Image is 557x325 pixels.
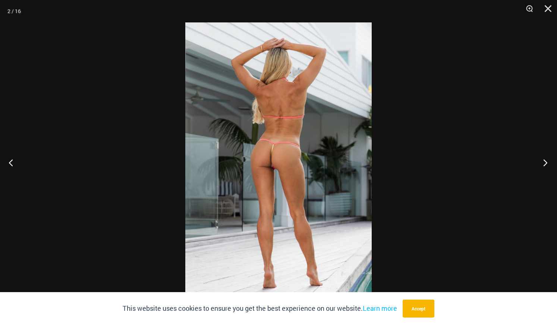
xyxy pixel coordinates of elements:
[363,304,397,313] a: Learn more
[123,303,397,314] p: This website uses cookies to ensure you get the best experience on our website.
[185,22,372,303] img: Bubble Mesh Highlight Pink 819 One Piece 03
[529,144,557,181] button: Next
[403,300,434,318] button: Accept
[7,6,21,17] div: 2 / 16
